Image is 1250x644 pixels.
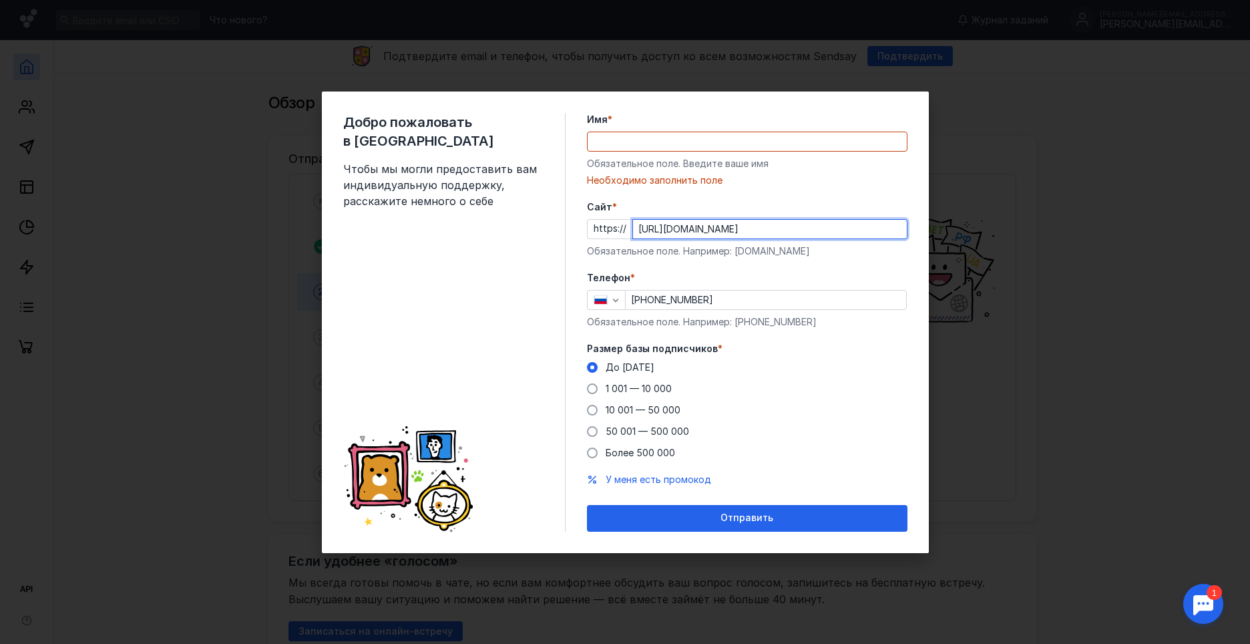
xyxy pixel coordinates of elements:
[587,271,630,285] span: Телефон
[720,512,773,524] span: Отправить
[606,447,675,458] span: Более 500 000
[606,473,711,486] button: У меня есть промокод
[587,113,608,126] span: Имя
[606,426,689,437] span: 50 001 — 500 000
[606,361,654,373] span: До [DATE]
[606,383,672,394] span: 1 001 — 10 000
[587,174,907,187] div: Необходимо заполнить поле
[587,505,907,532] button: Отправить
[606,404,680,416] span: 10 001 — 50 000
[587,200,612,214] span: Cайт
[587,315,907,329] div: Обязательное поле. Например: [PHONE_NUMBER]
[587,245,907,258] div: Обязательное поле. Например: [DOMAIN_NAME]
[30,8,45,23] div: 1
[587,157,907,170] div: Обязательное поле. Введите ваше имя
[587,342,718,355] span: Размер базы подписчиков
[343,113,544,150] span: Добро пожаловать в [GEOGRAPHIC_DATA]
[606,474,711,485] span: У меня есть промокод
[343,161,544,209] span: Чтобы мы могли предоставить вам индивидуальную поддержку, расскажите немного о себе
